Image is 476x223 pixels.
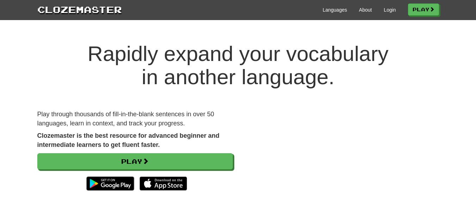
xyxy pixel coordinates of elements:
img: Download_on_the_App_Store_Badge_US-UK_135x40-25178aeef6eb6b83b96f5f2d004eda3bffbb37122de64afbaef7... [140,176,187,191]
a: Play [408,4,439,16]
p: Play through thousands of fill-in-the-blank sentences in over 50 languages, learn in context, and... [37,110,233,128]
strong: Clozemaster is the best resource for advanced beginner and intermediate learners to get fluent fa... [37,132,220,148]
a: Clozemaster [37,3,122,16]
a: Play [37,153,233,169]
a: Languages [323,6,347,13]
a: Login [384,6,396,13]
img: Get it on Google Play [83,173,137,194]
a: About [359,6,372,13]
